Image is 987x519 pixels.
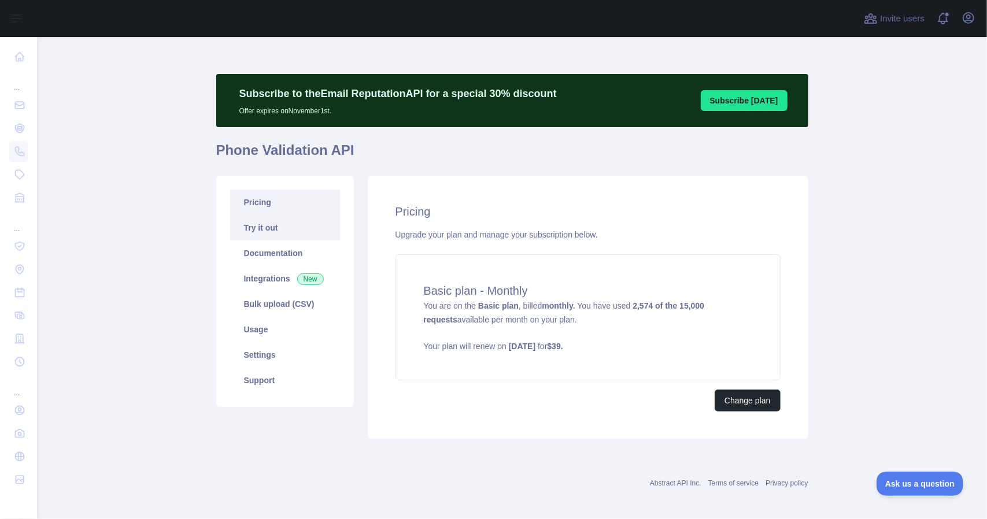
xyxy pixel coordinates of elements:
h1: Phone Validation API [216,141,808,169]
span: New [297,273,324,285]
strong: [DATE] [509,342,535,351]
a: Privacy policy [766,479,808,487]
span: You are on the , billed You have used available per month on your plan. [424,301,752,352]
h4: Basic plan - Monthly [424,283,752,299]
a: Settings [230,342,340,368]
div: Upgrade your plan and manage your subscription below. [395,229,781,240]
p: Subscribe to the Email Reputation API for a special 30 % discount [239,86,557,102]
a: Abstract API Inc. [650,479,701,487]
a: Integrations New [230,266,340,291]
a: Usage [230,317,340,342]
a: Pricing [230,190,340,215]
button: Invite users [862,9,927,28]
a: Documentation [230,240,340,266]
strong: monthly. [542,301,575,310]
p: Your plan will renew on for [424,340,752,352]
a: Terms of service [708,479,759,487]
strong: Basic plan [478,301,519,310]
a: Support [230,368,340,393]
h2: Pricing [395,203,781,220]
iframe: Toggle Customer Support [877,472,964,496]
button: Change plan [715,390,780,412]
a: Bulk upload (CSV) [230,291,340,317]
div: ... [9,210,28,233]
div: ... [9,69,28,92]
button: Subscribe [DATE] [701,90,788,111]
a: Try it out [230,215,340,240]
strong: $ 39 . [548,342,563,351]
span: Invite users [880,12,925,25]
p: Offer expires on November 1st. [239,102,557,116]
div: ... [9,375,28,398]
